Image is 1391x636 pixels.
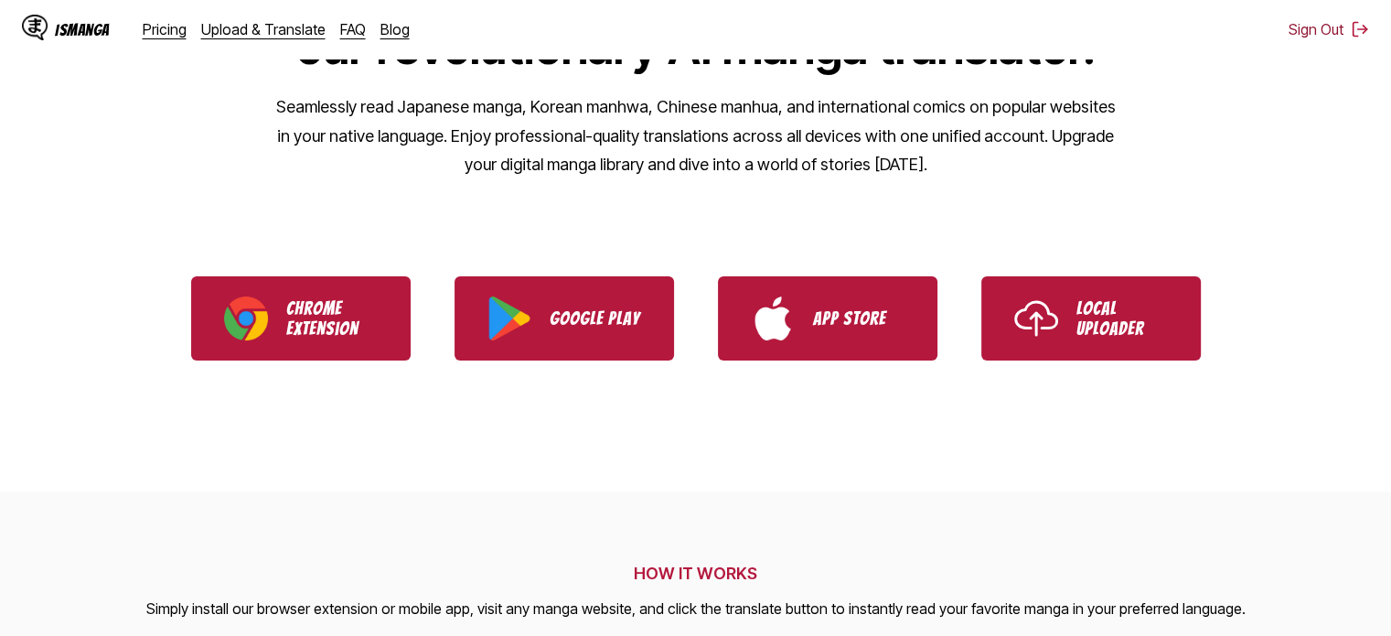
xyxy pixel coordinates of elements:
[455,276,674,361] a: Download IsManga from Google Play
[718,276,937,361] a: Download IsManga from App Store
[1014,296,1058,340] img: Upload icon
[191,276,411,361] a: Download IsManga Chrome Extension
[340,20,366,38] a: FAQ
[487,296,531,340] img: Google Play logo
[224,296,268,340] img: Chrome logo
[550,308,641,329] p: Google Play
[1351,20,1369,38] img: Sign out
[146,564,1246,583] h2: HOW IT WORKS
[751,296,795,340] img: App Store logo
[55,21,110,38] div: IsManga
[286,298,378,339] p: Chrome Extension
[22,15,48,40] img: IsManga Logo
[146,598,1246,621] p: Simply install our browser extension or mobile app, visit any manga website, and click the transl...
[380,20,410,38] a: Blog
[981,276,1201,361] a: Use IsManga Local Uploader
[813,308,904,329] p: App Store
[275,92,1117,179] p: Seamlessly read Japanese manga, Korean manhwa, Chinese manhua, and international comics on popula...
[22,15,143,44] a: IsManga LogoIsManga
[201,20,326,38] a: Upload & Translate
[143,20,187,38] a: Pricing
[1289,20,1369,38] button: Sign Out
[1076,298,1168,339] p: Local Uploader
